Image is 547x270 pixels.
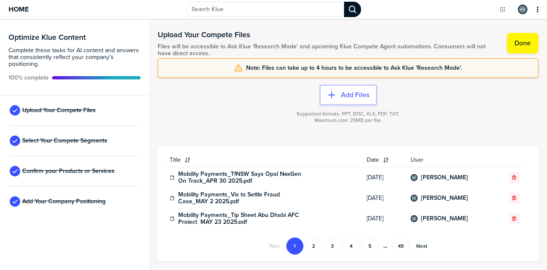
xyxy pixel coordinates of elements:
div: Search Klue [344,2,361,17]
span: Upload Your Compete Files [22,107,96,114]
a: Mobility Payments_Tip Sheet Abu Dhabi AFC Project_MAY 23 2025.pdf [178,212,306,225]
span: Home [9,6,29,13]
span: Note: Files can take up to 4 hours to be accessible to Ask Klue 'Research Mode'. [246,65,462,71]
button: Go to page 3 [324,237,341,255]
button: Done [507,33,538,53]
span: User [411,157,491,163]
a: Mobility Payments_TfNSW Says Opal NexGen On Track_APR 30 2025.pdf [178,171,306,184]
div: Ryan Vander Ryk [411,215,418,222]
button: Go to page 4 [343,237,360,255]
button: Go to page 2 [305,237,322,255]
span: [DATE] [367,174,400,181]
span: Confirm your Products or Services [22,168,115,175]
button: Go to next page [411,237,432,255]
button: Open Drop [498,5,507,14]
input: Search Klue [186,2,344,17]
h1: Upload Your Compete Files [158,30,498,40]
label: Done [515,39,531,47]
span: Add Your Company Positioning [22,198,106,205]
a: [PERSON_NAME] [421,195,468,202]
span: Active [9,74,49,81]
button: Go to previous page [264,237,285,255]
span: Files will be accessible to Ask Klue 'Research Mode' and upcoming Klue Compete Agent automations.... [158,43,498,57]
a: Mobility Payments_Vix to Settle Fraud Case_MAY 2 2025.pdf [178,191,306,205]
img: ced9b30f170be31f2139604fa0fe14aa-sml.png [412,175,417,180]
span: Supported formats: PPT, DOC, XLS, PDF, TXT. [297,111,400,117]
div: Ryan Vander Ryk [411,174,418,181]
button: Go to page 5 [362,237,379,255]
div: Ryan Vander Ryk [411,195,418,202]
label: Add Files [341,91,369,99]
span: Complete these tasks for AI content and answers that consistently reflect your company’s position... [9,47,141,68]
img: ced9b30f170be31f2139604fa0fe14aa-sml.png [412,216,417,221]
span: Date [367,157,379,163]
h3: Optimize Klue Content [9,33,141,41]
a: [PERSON_NAME] [421,215,468,222]
button: Title [165,153,362,167]
button: Date [362,153,406,167]
span: Maximum size: 25MB per file. [315,117,382,124]
img: ced9b30f170be31f2139604fa0fe14aa-sml.png [519,6,526,13]
a: Edit Profile [517,4,528,15]
div: Ryan Vander Ryk [518,5,527,14]
img: ced9b30f170be31f2139604fa0fe14aa-sml.png [412,196,417,201]
nav: Pagination Navigation [263,237,433,255]
a: [PERSON_NAME] [421,174,468,181]
span: Title [170,157,181,163]
span: [DATE] [367,215,400,222]
button: Add Files [320,85,377,105]
span: Select Your Compete Segments [22,137,107,144]
button: Go to page 45 [392,237,409,255]
span: [DATE] [367,195,400,202]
